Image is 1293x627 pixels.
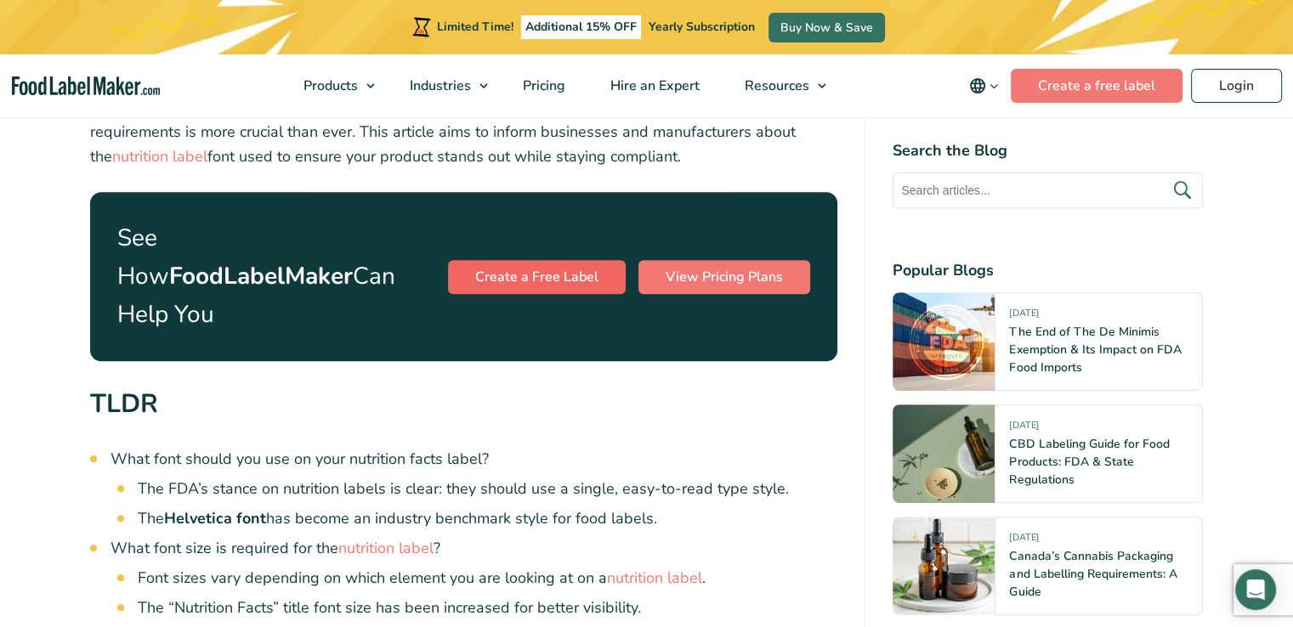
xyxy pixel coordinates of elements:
span: Limited Time! [437,19,513,35]
a: nutrition label [607,568,702,588]
span: [DATE] [1009,419,1038,438]
span: [DATE] [1009,531,1038,551]
a: Canada’s Cannabis Packaging and Labelling Requirements: A Guide [1009,548,1177,600]
div: Open Intercom Messenger [1235,569,1276,610]
li: The “Nutrition Facts” title font size has been increased for better visibility. [138,596,838,619]
a: Pricing [501,54,584,117]
a: Buy Now & Save [768,13,885,42]
a: Login [1191,69,1282,103]
strong: Helvetica font [164,508,266,528]
strong: FoodLabelMaker [169,260,353,292]
span: Products [298,76,360,95]
a: Hire an Expert [588,54,718,117]
li: The has become an industry benchmark style for food labels. [138,507,838,530]
a: Create a free label [1011,69,1182,103]
span: Hire an Expert [605,76,701,95]
a: Products [281,54,383,117]
a: Industries [388,54,496,117]
a: Resources [723,54,835,117]
a: Create a Free Label [448,260,626,294]
span: Resources [740,76,811,95]
li: What font should you use on your nutrition facts label? [111,448,838,530]
h4: Search the Blog [893,139,1203,162]
li: The FDA’s stance on nutrition labels is clear: they should use a single, easy-to-read type style. [138,477,838,500]
a: nutrition label [112,146,207,167]
a: The End of The De Minimis Exemption & Its Impact on FDA Food Imports [1009,324,1181,376]
a: CBD Labeling Guide for Food Products: FDA & State Regulations [1009,436,1169,488]
span: Yearly Subscription [649,19,755,35]
a: nutrition label [338,538,434,558]
span: Additional 15% OFF [521,15,641,39]
span: Industries [405,76,473,95]
a: View Pricing Plans [638,260,810,294]
p: With made in [DATE], understanding the label font size and FDA font size requirements is more cru... [90,95,838,168]
input: Search articles... [893,172,1203,208]
h4: Popular Blogs [893,259,1203,282]
li: Font sizes vary depending on which element you are looking at on a . [138,567,838,590]
strong: TLDR [90,386,158,421]
span: [DATE] [1009,307,1038,326]
p: See How Can Help You [117,219,413,333]
span: Pricing [518,76,567,95]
